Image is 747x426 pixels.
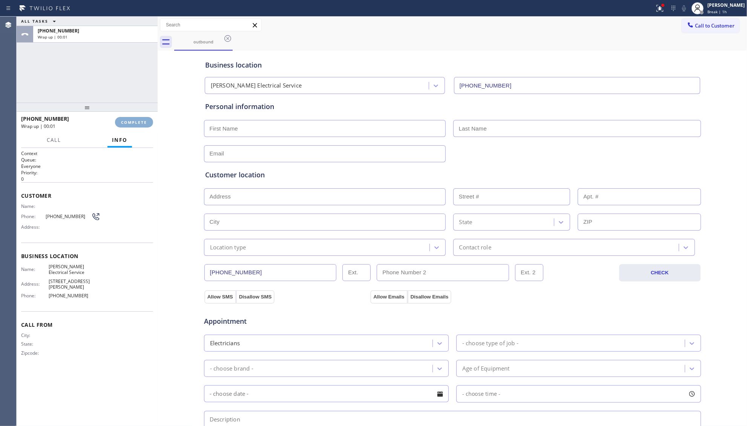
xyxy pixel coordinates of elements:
[21,293,49,298] span: Phone:
[21,341,49,347] span: State:
[210,243,246,252] div: Location type
[408,290,452,304] button: Disallow Emails
[21,332,49,338] span: City:
[47,137,61,143] span: Call
[38,34,67,40] span: Wrap up | 00:01
[112,137,127,143] span: Info
[21,214,46,219] span: Phone:
[205,170,700,180] div: Customer location
[49,264,100,275] span: [PERSON_NAME] Electrical Service
[21,350,49,356] span: Zipcode:
[515,264,543,281] input: Ext. 2
[21,18,48,24] span: ALL TASKS
[21,115,69,122] span: [PHONE_NUMBER]
[21,176,153,182] p: 0
[679,3,689,14] button: Mute
[205,102,700,112] div: Personal information
[21,281,49,287] span: Address:
[21,192,153,199] span: Customer
[211,82,302,90] div: [PERSON_NAME] Electrical Service
[210,339,240,348] div: Electricians
[210,364,253,373] div: - choose brand -
[619,264,701,281] button: CHECK
[459,243,491,252] div: Contact role
[17,17,63,26] button: ALL TASKS
[454,77,700,94] input: Phone Number
[49,278,100,290] span: [STREET_ADDRESS][PERSON_NAME]
[459,218,472,226] div: State
[453,120,701,137] input: Last Name
[204,385,449,402] input: - choose date -
[21,169,153,176] h2: Priority:
[21,252,153,260] span: Business location
[49,293,100,298] span: [PHONE_NUMBER]
[175,39,232,45] div: outbound
[204,316,369,326] span: Appointment
[682,18,739,33] button: Call to Customer
[236,290,275,304] button: Disallow SMS
[462,364,510,373] div: Age of Equipment
[205,60,700,70] div: Business location
[160,19,261,31] input: Search
[695,22,735,29] span: Call to Customer
[204,290,236,304] button: Allow SMS
[342,264,371,281] input: Ext.
[462,339,518,348] div: - choose type of job -
[462,390,501,397] span: - choose time -
[578,188,701,205] input: Apt. #
[370,290,407,304] button: Allow Emails
[107,133,132,148] button: Info
[21,123,55,129] span: Wrap up | 00:01
[204,264,337,281] input: Phone Number
[21,157,153,163] h2: Queue:
[204,188,446,205] input: Address
[21,224,49,230] span: Address:
[121,120,147,125] span: COMPLETE
[578,214,701,231] input: ZIP
[204,120,446,137] input: First Name
[707,9,727,14] span: Break | 1h
[453,188,571,205] input: Street #
[38,28,79,34] span: [PHONE_NUMBER]
[21,150,153,157] h1: Context
[46,214,91,219] span: [PHONE_NUMBER]
[21,163,153,169] p: Everyone
[21,203,49,209] span: Name:
[377,264,509,281] input: Phone Number 2
[21,321,153,328] span: Call From
[42,133,66,148] button: Call
[204,145,446,162] input: Email
[204,214,446,231] input: City
[115,117,153,128] button: COMPLETE
[707,2,745,8] div: [PERSON_NAME]
[21,266,49,272] span: Name:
